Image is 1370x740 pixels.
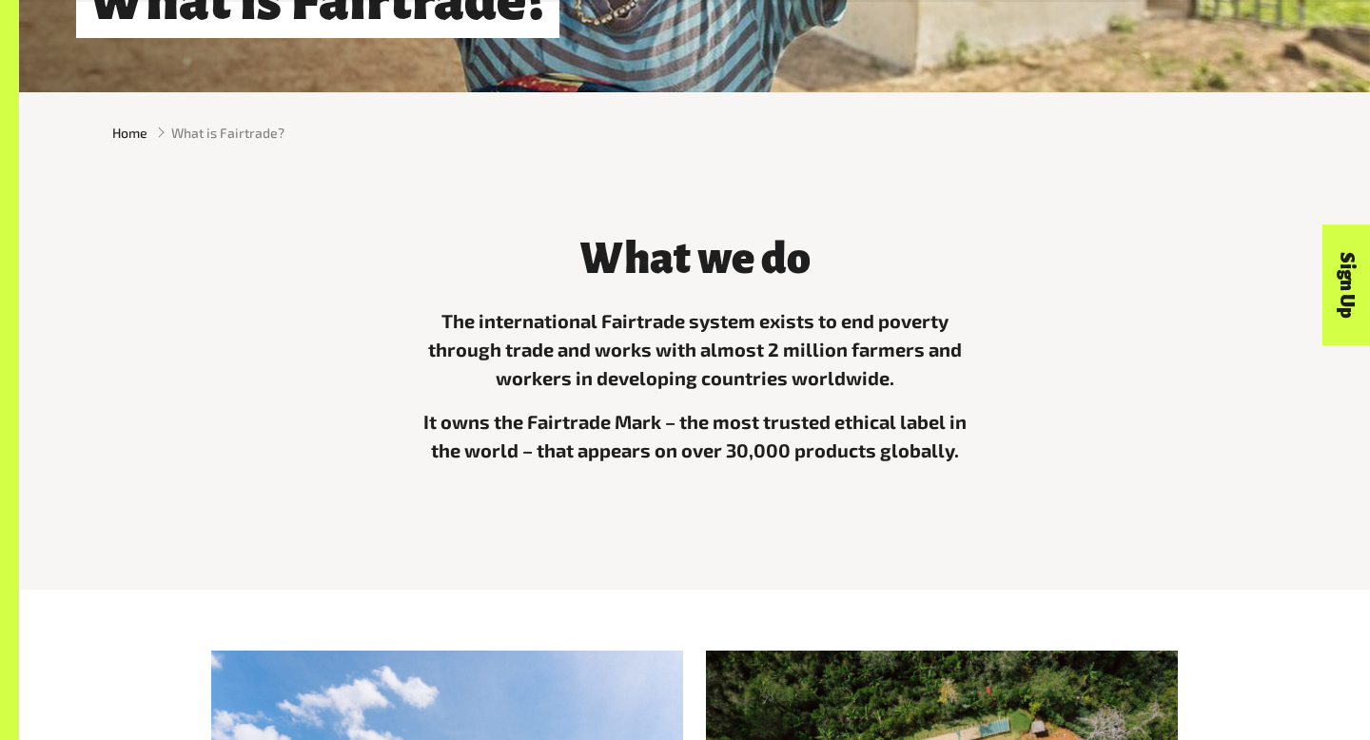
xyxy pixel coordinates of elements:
h3: What we do [409,235,980,282]
span: What is Fairtrade? [171,123,284,143]
p: The international Fairtrade system exists to end poverty through trade and works with almost 2 mi... [409,306,980,392]
a: Home [112,123,147,143]
p: It owns the Fairtrade Mark – the most trusted ethical label in the world – that appears on over 3... [409,407,980,464]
